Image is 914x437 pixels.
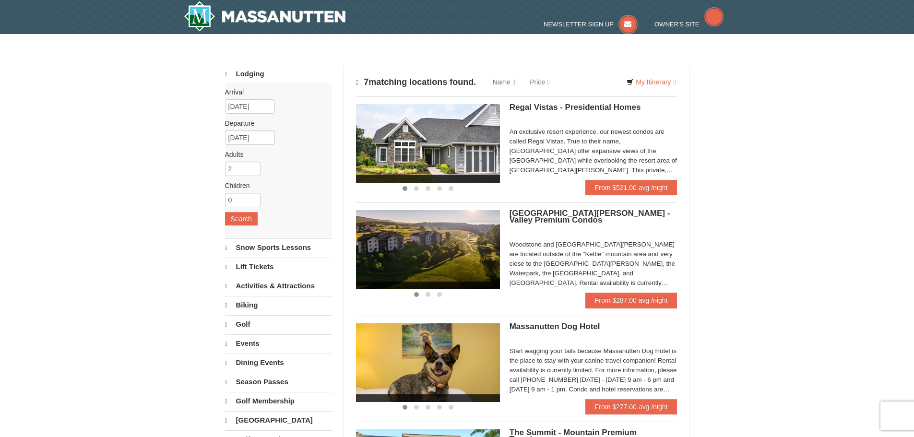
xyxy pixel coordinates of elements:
a: Biking [225,296,332,314]
a: Name [486,72,522,92]
a: Lodging [225,65,332,83]
div: Start wagging your tails because Massanutten Dog Hotel is the place to stay with your canine trav... [510,346,677,394]
a: From $521.00 avg /night [585,180,677,195]
a: My Itinerary [620,75,682,89]
a: Golf [225,315,332,333]
h4: matching locations found. [356,77,476,87]
a: From $287.00 avg /night [585,293,677,308]
span: 7 [364,77,368,87]
a: Golf Membership [225,392,332,410]
span: [GEOGRAPHIC_DATA][PERSON_NAME] - Valley Premium Condos [510,209,670,224]
span: Massanutten Dog Hotel [510,322,600,331]
a: Newsletter Sign Up [544,21,638,28]
a: Massanutten Resort [184,1,346,32]
a: Snow Sports Lessons [225,238,332,257]
a: [GEOGRAPHIC_DATA] [225,411,332,429]
label: Adults [225,150,325,159]
a: Dining Events [225,354,332,372]
span: Owner's Site [654,21,700,28]
a: From $277.00 avg /night [585,399,677,414]
a: Owner's Site [654,21,724,28]
img: Massanutten Resort Logo [184,1,346,32]
label: Departure [225,118,325,128]
label: Arrival [225,87,325,97]
span: Newsletter Sign Up [544,21,614,28]
span: Regal Vistas - Presidential Homes [510,103,641,112]
a: Events [225,334,332,353]
a: Price [522,72,557,92]
a: Activities & Attractions [225,277,332,295]
div: Woodstone and [GEOGRAPHIC_DATA][PERSON_NAME] are located outside of the "Kettle" mountain area an... [510,240,677,288]
div: An exclusive resort experience, our newest condos are called Regal Vistas. True to their name, [G... [510,127,677,175]
label: Children [225,181,325,190]
a: Lift Tickets [225,258,332,276]
a: Season Passes [225,373,332,391]
button: Search [225,212,258,225]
